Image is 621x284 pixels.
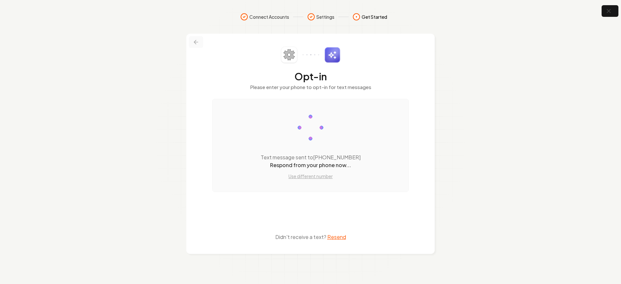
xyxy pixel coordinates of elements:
[212,233,409,241] button: Didn't receive a text? Resend
[289,173,333,179] button: Use different number
[316,14,334,20] span: Settings
[212,84,409,91] p: Please enter your phone to opt-in for text messages
[324,47,340,63] img: sparkles.svg
[249,14,289,20] span: Connect Accounts
[327,233,346,241] button: Resend
[212,71,409,82] h2: Opt-in
[261,153,361,161] p: Text message sent to [PHONE_NUMBER]
[362,14,387,20] span: Get Started
[302,54,319,55] img: connector-dots.svg
[275,233,326,240] span: Didn't receive a text?
[261,161,361,169] p: Respond from your phone now...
